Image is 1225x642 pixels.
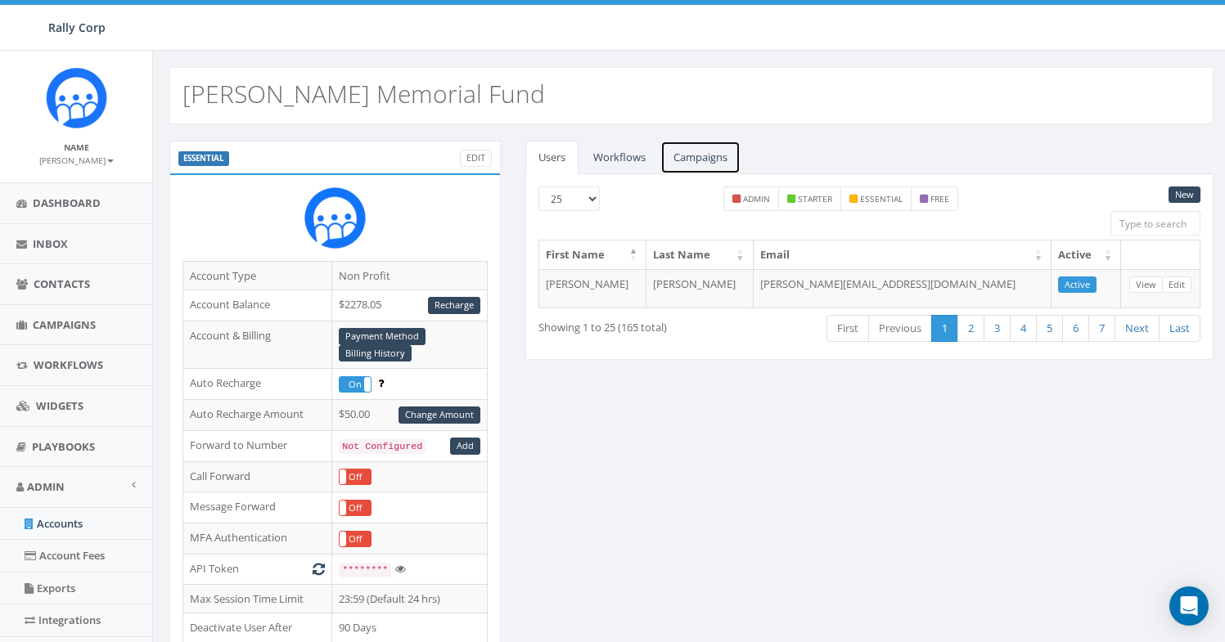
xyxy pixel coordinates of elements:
[460,150,492,167] a: Edit
[1169,586,1209,626] div: Open Intercom Messenger
[428,297,480,314] a: Recharge
[183,461,332,492] td: Call Forward
[957,315,984,342] a: 2
[339,439,426,454] code: Not Configured
[860,193,903,204] small: essential
[1159,315,1200,342] a: Last
[332,290,488,321] td: $2278.05
[1036,315,1063,342] a: 5
[1169,186,1200,204] a: New
[182,80,545,107] h2: [PERSON_NAME] Memorial Fund
[332,261,488,290] td: Non Profit
[339,345,412,362] a: Billing History
[183,492,332,523] td: Message Forward
[34,357,103,372] span: Workflows
[798,193,832,204] small: starter
[660,141,741,174] a: Campaigns
[33,195,101,210] span: Dashboard
[1058,276,1097,294] a: Active
[538,313,799,335] div: Showing 1 to 25 (165 total)
[39,155,114,166] small: [PERSON_NAME]
[450,438,480,455] a: Add
[183,554,332,585] td: API Token
[183,584,332,613] td: Max Session Time Limit
[183,261,332,290] td: Account Type
[539,240,646,269] th: First Name: activate to sort column descending
[183,321,332,369] td: Account & Billing
[183,430,332,461] td: Forward to Number
[183,369,332,400] td: Auto Recharge
[339,376,372,393] div: OnOff
[1110,211,1200,236] input: Type to search
[36,398,83,413] span: Widgets
[32,439,95,454] span: Playbooks
[525,141,579,174] a: Users
[378,375,384,390] span: Enable to prevent campaign failure.
[1129,276,1163,294] a: View
[48,20,106,35] span: Rally Corp
[1052,240,1121,269] th: Active: activate to sort column ascending
[340,501,371,516] label: Off
[183,290,332,321] td: Account Balance
[33,317,96,332] span: Campaigns
[183,400,332,431] td: Auto Recharge Amount
[304,187,366,249] img: Rally_Corp_Icon.png
[39,152,114,167] a: [PERSON_NAME]
[64,141,89,153] small: Name
[313,563,325,574] i: Generate New Token
[826,315,869,342] a: First
[340,469,371,485] label: Off
[340,532,371,547] label: Off
[984,315,1011,342] a: 3
[339,328,426,345] a: Payment Method
[33,236,68,251] span: Inbox
[1010,315,1037,342] a: 4
[27,479,65,494] span: Admin
[332,400,488,431] td: $50.00
[339,469,372,486] div: OnOff
[1088,315,1115,342] a: 7
[339,500,372,517] div: OnOff
[183,523,332,554] td: MFA Authentication
[34,276,90,291] span: Contacts
[340,377,371,393] label: On
[399,406,480,424] a: Change Amount
[539,269,646,308] td: [PERSON_NAME]
[1115,315,1160,342] a: Next
[754,240,1052,269] th: Email: activate to sort column ascending
[646,240,754,269] th: Last Name: activate to sort column ascending
[339,531,372,548] div: OnOff
[1162,276,1191,294] a: Edit
[580,141,659,174] a: Workflows
[743,193,770,204] small: admin
[754,269,1052,308] td: [PERSON_NAME][EMAIL_ADDRESS][DOMAIN_NAME]
[46,67,107,128] img: Icon_1.png
[646,269,754,308] td: [PERSON_NAME]
[1062,315,1089,342] a: 6
[931,315,958,342] a: 1
[868,315,932,342] a: Previous
[930,193,949,204] small: free
[332,584,488,613] td: 23:59 (Default 24 hrs)
[178,151,229,166] label: ESSENTIAL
